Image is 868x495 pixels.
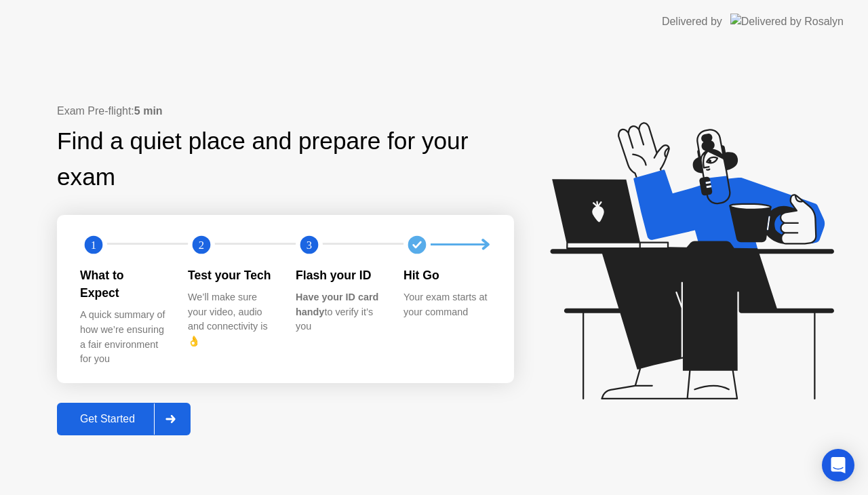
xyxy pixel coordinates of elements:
div: Delivered by [662,14,722,30]
b: 5 min [134,105,163,117]
div: A quick summary of how we’re ensuring a fair environment for you [80,308,166,366]
div: to verify it’s you [296,290,382,334]
text: 3 [307,238,312,251]
div: Hit Go [403,266,490,284]
div: Get Started [61,413,154,425]
div: Exam Pre-flight: [57,103,514,119]
text: 2 [199,238,204,251]
div: Find a quiet place and prepare for your exam [57,123,514,195]
div: Test your Tech [188,266,274,284]
text: 1 [91,238,96,251]
div: Flash your ID [296,266,382,284]
button: Get Started [57,403,191,435]
img: Delivered by Rosalyn [730,14,844,29]
div: Your exam starts at your command [403,290,490,319]
div: What to Expect [80,266,166,302]
b: Have your ID card handy [296,292,378,317]
div: We’ll make sure your video, audio and connectivity is 👌 [188,290,274,349]
div: Open Intercom Messenger [822,449,854,481]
